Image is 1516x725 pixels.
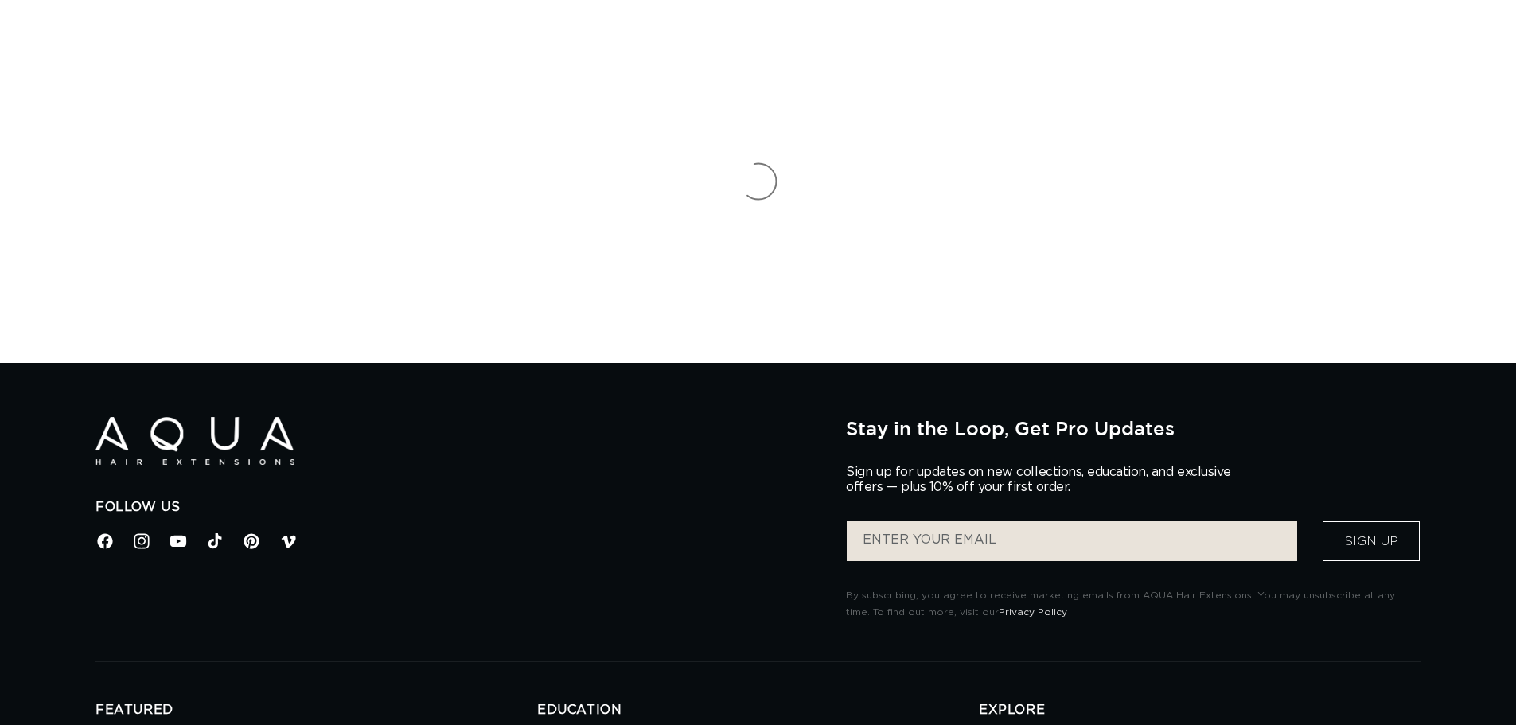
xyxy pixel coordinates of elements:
img: Aqua Hair Extensions [95,417,294,466]
h2: EDUCATION [537,702,979,719]
input: ENTER YOUR EMAIL [847,521,1297,561]
a: Privacy Policy [999,607,1067,617]
button: Sign Up [1323,521,1420,561]
p: By subscribing, you agree to receive marketing emails from AQUA Hair Extensions. You may unsubscr... [846,587,1421,622]
h2: EXPLORE [979,702,1421,719]
h2: FEATURED [95,702,537,719]
h2: Stay in the Loop, Get Pro Updates [846,417,1421,439]
p: Sign up for updates on new collections, education, and exclusive offers — plus 10% off your first... [846,465,1244,495]
h2: Follow Us [95,499,822,516]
